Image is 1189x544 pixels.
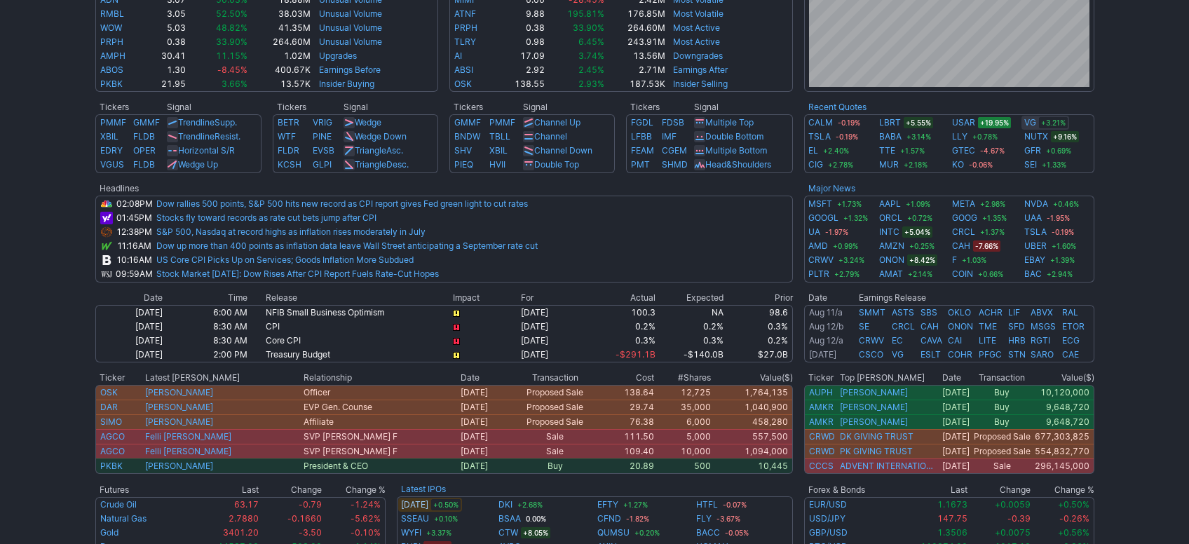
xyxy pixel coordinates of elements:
a: Channel Down [534,145,592,156]
a: VRIG [313,117,332,128]
span: +2.14% [906,268,935,280]
a: Head&Shoulders [705,159,771,170]
a: CAI [948,335,962,346]
a: AMKR [809,416,834,427]
span: 3.66% [222,79,247,89]
a: PIEQ [454,159,473,170]
a: GTEC [952,144,975,158]
a: HVII [489,159,505,170]
a: ABOS [100,64,123,75]
span: 52.50% [216,8,247,19]
a: LIF [1008,307,1020,318]
a: Wedge [355,117,381,128]
span: 3.74% [578,50,604,61]
a: Crude Oil [100,499,137,510]
span: +2.79% [832,268,862,280]
td: 264.60M [605,21,666,35]
span: +1.32% [841,212,870,224]
td: 3.05 [144,7,186,21]
a: AGCO [100,431,125,442]
a: WYFI [401,526,421,540]
a: EL [808,144,818,158]
td: 0.38 [144,35,186,49]
a: Aug 12/a [809,335,843,346]
a: CRWV [859,335,884,346]
span: Asc. [386,145,403,156]
td: 12:38PM [114,225,156,239]
a: AI [454,50,462,61]
span: +1.73% [835,198,864,210]
a: PFGC [979,349,1002,360]
a: CCCS [809,461,834,471]
a: CIG [808,158,823,172]
td: 10:16AM [114,253,156,267]
a: Unusual Volume [319,8,382,19]
a: ETOR [1062,321,1085,332]
a: EUR/USD [809,499,847,510]
a: STN [1008,349,1026,360]
a: AUPH [809,387,833,397]
a: [DATE] [809,349,836,360]
a: CAH [952,239,970,253]
a: [DATE] [401,498,428,512]
a: TriangleAsc. [355,145,403,156]
td: 0.98 [496,35,545,49]
a: WTF [278,131,296,142]
a: Aug 11/a [809,307,843,318]
td: 41.35M [248,21,311,35]
a: Felli [PERSON_NAME] [145,446,231,456]
a: [PERSON_NAME] [145,387,213,397]
a: BAC [1024,267,1042,281]
span: 33.90% [216,36,247,47]
td: 2.71M [605,63,666,77]
a: [PERSON_NAME] [840,402,908,413]
a: ATNF [454,8,476,19]
a: TriangleDesc. [355,159,409,170]
a: Double Top [534,159,579,170]
th: Signal [693,100,792,114]
span: +19.95% [978,117,1011,128]
b: Recent Quotes [808,102,867,112]
a: CGEM [662,145,687,156]
a: FDSB [662,117,684,128]
a: CTW [498,526,518,540]
td: 187.53K [605,77,666,92]
a: FEAM [631,145,654,156]
a: SBS [920,307,937,318]
a: ACHR [979,307,1003,318]
span: +1.57% [898,145,927,156]
span: 48.82% [216,22,247,33]
a: DKI [498,498,512,512]
a: PKBK [100,461,123,471]
a: CRWV [808,253,834,267]
a: Dow up more than 400 points as inflation data leave Wall Street anticipating a September rate cut [156,240,538,251]
a: EC [892,335,903,346]
td: 9.88 [496,7,545,21]
a: AMKR [809,402,834,412]
a: RMBL [100,8,124,19]
a: Stock Market [DATE]: Dow Rises After CPI Report Fuels Rate-Cut Hopes [156,268,439,279]
td: 0.38 [496,21,545,35]
th: Tickers [273,100,344,114]
a: Wedge Down [355,131,407,142]
span: Trendline [178,131,215,142]
a: [PERSON_NAME] [840,387,908,398]
a: Horizontal S/R [178,145,235,156]
a: OSK [100,387,118,397]
td: 243.91M [605,35,666,49]
td: 21.95 [144,77,186,92]
span: +2.18% [902,159,930,170]
a: Channel [534,131,567,142]
a: Insider Selling [673,79,728,89]
span: 33.90% [573,22,604,33]
a: GFR [1024,144,1041,158]
th: Signal [522,100,615,114]
a: OPER [133,145,156,156]
span: 11.15% [216,50,247,61]
span: +1.60% [1049,240,1078,252]
a: META [952,197,975,211]
a: GOOG [952,211,977,225]
a: SSEAU [401,512,429,526]
span: +1.03% [960,254,988,266]
a: TTE [879,144,895,158]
